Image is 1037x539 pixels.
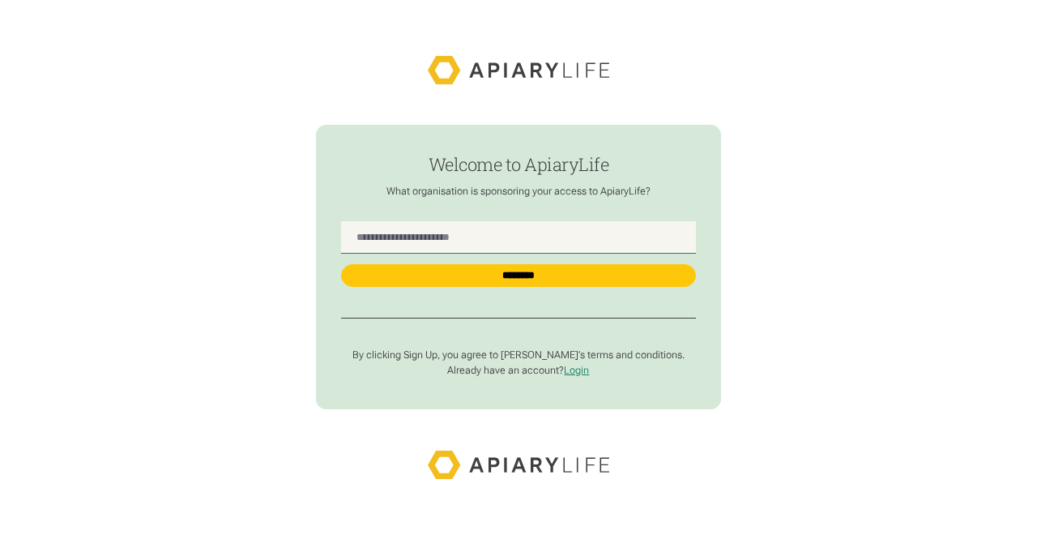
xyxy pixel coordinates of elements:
h1: Welcome to ApiaryLife [341,155,695,174]
form: find-employer [316,125,721,409]
p: What organisation is sponsoring your access to ApiaryLife? [341,185,695,198]
p: Already have an account? [341,364,695,377]
a: Login [564,364,589,376]
p: By clicking Sign Up, you agree to [PERSON_NAME]’s terms and conditions. [341,349,695,361]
